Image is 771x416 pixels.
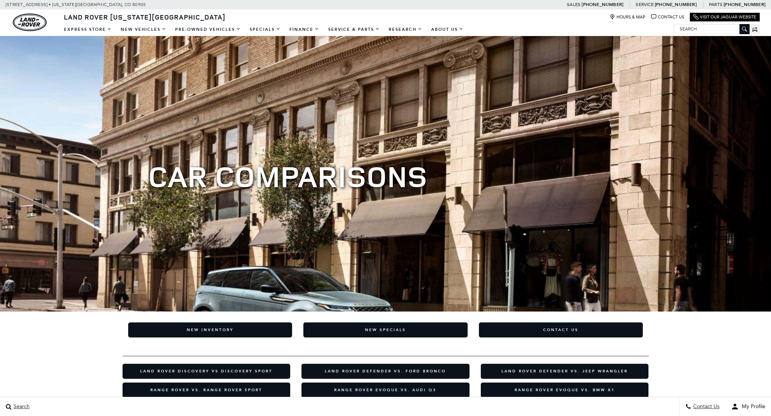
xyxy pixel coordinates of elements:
a: Land Rover [US_STATE][GEOGRAPHIC_DATA] [59,12,230,21]
span: Sales [567,2,580,7]
a: Land Rover Discovery vs Discovery Sport [123,364,291,379]
a: New Inventory [128,322,292,337]
a: Contact Us [651,14,684,20]
a: Specials [245,23,285,36]
a: Hours & Map [610,14,645,20]
span: Search [12,404,30,410]
a: New Vehicles [116,23,171,36]
h1: Car Comparisons [148,159,623,192]
a: EXPRESS STORE [59,23,116,36]
span: Land Rover [US_STATE][GEOGRAPHIC_DATA] [64,12,226,21]
a: [PHONE_NUMBER] [724,2,765,8]
input: Search [674,24,749,33]
a: Pre-Owned Vehicles [171,23,245,36]
a: About Us [427,23,468,36]
a: Land Rover Defender vs. Jeep Wrangler​ [481,364,649,379]
a: Range Rover vs. Range Rover Sport​ [123,383,291,398]
a: Research [384,23,427,36]
img: Land Rover [13,14,47,31]
nav: Main Navigation [59,23,468,36]
a: [PHONE_NUMBER] [655,2,697,8]
a: Finance [285,23,324,36]
a: [PHONE_NUMBER] [582,2,623,8]
a: Contact Us [479,322,643,337]
span: My Profile [739,404,765,410]
a: Range Rover Evoque vs. Audi Q3​ [301,383,470,398]
a: New Specials [303,322,468,337]
a: [STREET_ADDRESS] • [US_STATE][GEOGRAPHIC_DATA], CO 80905 [6,2,146,7]
a: Range Rover Evoque vs. BMW X1​ [481,383,649,398]
a: Visit Our Jaguar Website [693,14,756,20]
span: Service [636,2,653,7]
button: Open user profile menu [726,397,771,416]
a: Service & Parts [324,23,384,36]
span: Contact Us [691,404,719,410]
a: land-rover [13,14,47,31]
span: Parts [709,2,723,7]
a: Land Rover Defender vs. Ford Bronco​ [301,364,470,379]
